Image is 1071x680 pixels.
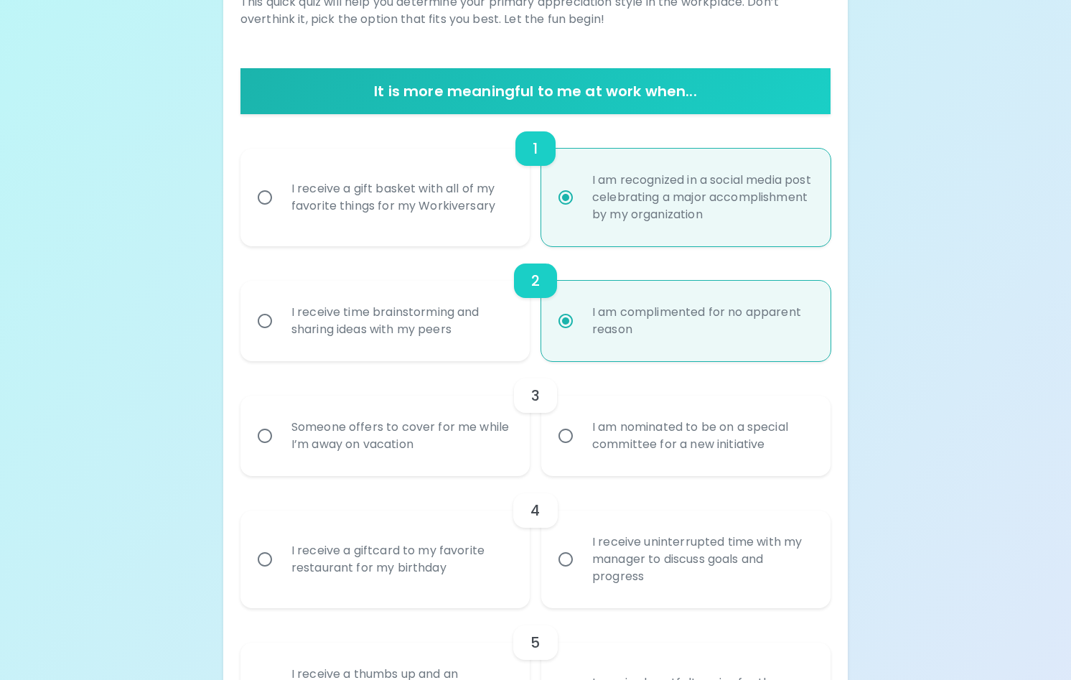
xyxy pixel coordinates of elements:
div: I receive a gift basket with all of my favorite things for my Workiversary [280,163,522,232]
div: choice-group-check [240,114,831,246]
h6: 3 [531,384,540,407]
div: I am recognized in a social media post celebrating a major accomplishment by my organization [581,154,823,241]
h6: 4 [530,499,540,522]
div: choice-group-check [240,476,831,608]
h6: 2 [531,269,540,292]
div: Someone offers to cover for me while I’m away on vacation [280,401,522,470]
h6: It is more meaningful to me at work when... [246,80,825,103]
div: choice-group-check [240,246,831,361]
div: I am nominated to be on a special committee for a new initiative [581,401,823,470]
div: I receive uninterrupted time with my manager to discuss goals and progress [581,516,823,602]
div: I receive time brainstorming and sharing ideas with my peers [280,287,522,355]
div: I am complimented for no apparent reason [581,287,823,355]
div: I receive a giftcard to my favorite restaurant for my birthday [280,525,522,594]
h6: 5 [530,631,540,654]
h6: 1 [533,137,538,160]
div: choice-group-check [240,361,831,476]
